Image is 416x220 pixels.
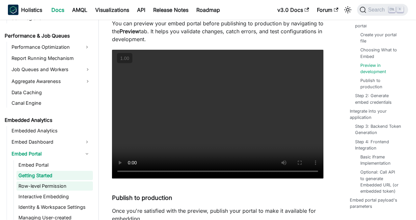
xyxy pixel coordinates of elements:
[10,126,93,135] a: Embedded Analytics
[16,171,93,180] a: Getting Started
[10,137,81,147] a: Embed Dashboard
[112,194,323,202] h4: Publish to production
[3,116,93,125] a: Embedded Analytics
[360,77,400,90] a: Publish to production
[360,47,400,59] a: Choosing What to Embed
[360,154,400,166] a: Basic iframe Implementation
[343,5,353,15] button: Switch between dark and light mode (currently light mode)
[47,5,68,15] a: Docs
[21,6,42,14] b: Holistics
[3,31,93,41] a: Performance & Job Queues
[360,32,400,44] a: Create your portal file
[10,54,93,63] a: Report Running Mechanism
[355,123,403,136] a: Step 3: Backend Token Generation
[357,4,408,16] button: Search (Ctrl+K)
[360,169,400,194] a: Optional: Call API to generate Embedded URL (or embedded token)
[120,28,139,35] strong: Preview
[112,50,323,179] video: Your browser does not support embedding video, but you can .
[10,64,93,75] a: Job Queues and Workers
[81,137,93,147] button: Expand sidebar category 'Embed Dashboard'
[313,5,342,15] a: Forum
[8,5,18,15] img: Holistics
[68,5,91,15] a: AMQL
[16,192,93,201] a: Interactive Embedding
[192,5,224,15] a: Roadmap
[10,149,81,159] a: Embed Portal
[350,108,405,121] a: Integrate into your application
[149,5,192,15] a: Release Notes
[366,7,389,13] span: Search
[355,93,403,105] a: Step 2: Generate embed credentials
[133,5,149,15] a: API
[16,160,93,170] a: Embed Portal
[10,98,93,108] a: Canal Engine
[8,5,42,15] a: HolisticsHolistics
[355,139,403,151] a: Step 4: Frontend Integration
[16,181,93,191] a: Row-level Permission
[81,42,93,52] button: Expand sidebar category 'Performance Optimization'
[350,197,405,209] a: Embed portal payload's parameters
[10,76,93,87] a: Aggregate Awareness
[273,5,313,15] a: v3.0 Docs
[81,149,93,159] button: Collapse sidebar category 'Embed Portal'
[112,19,323,43] p: You can preview your embed portal before publishing to production by navigating to the tab. It he...
[360,62,400,75] a: Preview in development
[10,88,93,97] a: Data Caching
[91,5,133,15] a: Visualizations
[16,203,93,212] a: Identity & Workspace Settings
[10,42,81,52] a: Performance Optimization
[397,7,403,13] kbd: K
